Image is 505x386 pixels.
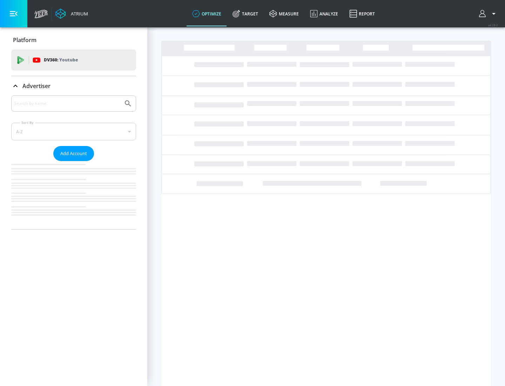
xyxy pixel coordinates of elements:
div: DV360: Youtube [11,49,136,71]
button: Add Account [53,146,94,161]
p: Advertiser [22,82,50,90]
p: Platform [13,36,36,44]
div: Advertiser [11,76,136,96]
a: measure [264,1,304,26]
a: optimize [187,1,227,26]
div: Atrium [68,11,88,17]
a: Report [344,1,381,26]
p: DV360: [44,56,78,64]
input: Search by name [14,99,120,108]
a: Analyze [304,1,344,26]
span: v 4.28.0 [488,23,498,27]
div: Platform [11,30,136,50]
div: Advertiser [11,95,136,229]
nav: list of Advertiser [11,161,136,229]
label: Sort By [20,120,35,125]
p: Youtube [59,56,78,64]
span: Add Account [60,149,87,158]
a: Atrium [55,8,88,19]
div: A-Z [11,123,136,140]
a: Target [227,1,264,26]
